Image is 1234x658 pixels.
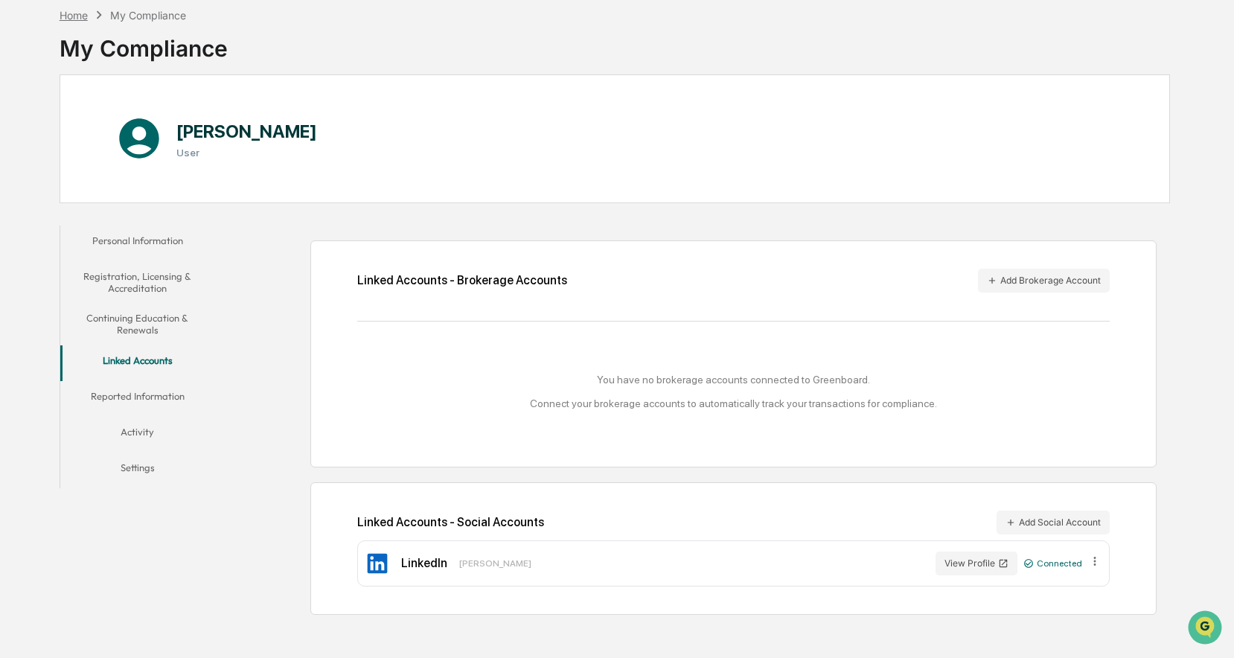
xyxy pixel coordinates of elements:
[148,252,180,263] span: Pylon
[60,417,215,453] button: Activity
[110,9,186,22] div: My Compliance
[15,114,42,141] img: 1746055101610-c473b297-6a78-478c-a979-82029cc54cd1
[978,269,1110,293] button: Add Brokerage Account
[60,261,215,304] button: Registration, Licensing & Accreditation
[108,189,120,201] div: 🗄️
[365,552,389,575] img: LinkedIn Icon
[9,182,102,208] a: 🖐️Preclearance
[15,189,27,201] div: 🖐️
[60,453,215,488] button: Settings
[102,182,191,208] a: 🗄️Attestations
[60,226,215,488] div: secondary tabs example
[9,210,100,237] a: 🔎Data Lookup
[60,23,228,62] div: My Compliance
[15,31,271,55] p: How can we help?
[60,345,215,381] button: Linked Accounts
[39,68,246,83] input: Clear
[176,147,317,159] h3: User
[459,558,531,569] div: [PERSON_NAME]
[60,9,88,22] div: Home
[357,511,1110,534] div: Linked Accounts - Social Accounts
[997,511,1110,534] button: Add Social Account
[1186,609,1227,649] iframe: Open customer support
[1023,558,1082,569] div: Connected
[60,381,215,417] button: Reported Information
[51,114,244,129] div: Start new chat
[357,273,567,287] div: Linked Accounts - Brokerage Accounts
[401,556,447,570] div: LinkedIn
[357,374,1110,409] div: You have no brokerage accounts connected to Greenboard. Connect your brokerage accounts to automa...
[123,188,185,202] span: Attestations
[253,118,271,136] button: Start new chat
[60,226,215,261] button: Personal Information
[936,552,1017,575] button: View Profile
[30,188,96,202] span: Preclearance
[105,252,180,263] a: Powered byPylon
[176,121,317,142] h1: [PERSON_NAME]
[15,217,27,229] div: 🔎
[60,303,215,345] button: Continuing Education & Renewals
[51,129,188,141] div: We're available if you need us!
[30,216,94,231] span: Data Lookup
